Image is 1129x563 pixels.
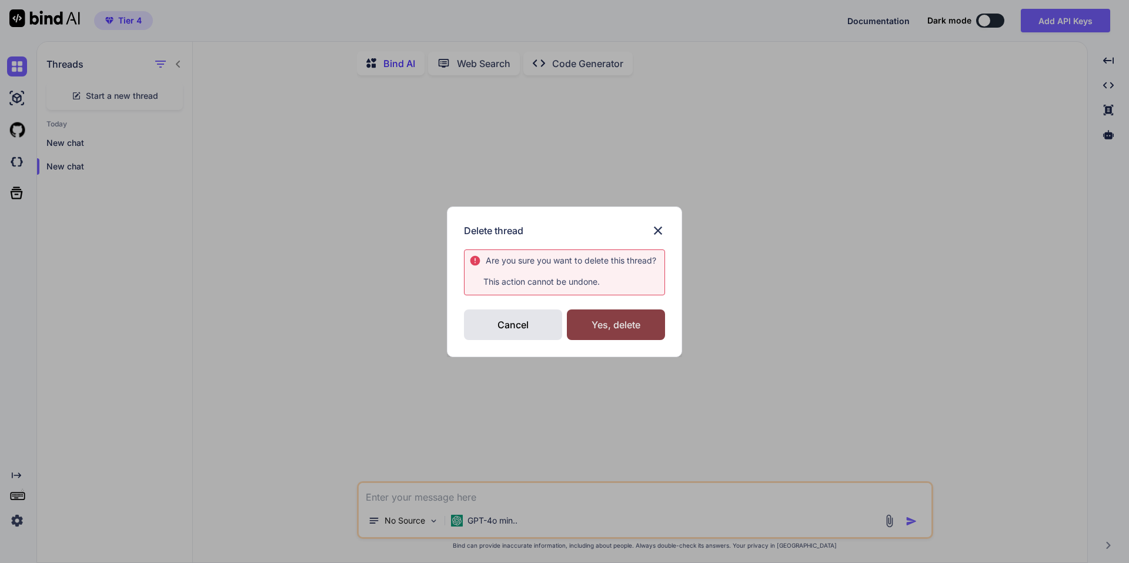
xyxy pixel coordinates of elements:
[624,255,652,265] span: thread
[469,276,664,288] p: This action cannot be undone.
[464,224,523,238] h3: Delete thread
[486,255,656,266] div: Are you sure you want to delete this ?
[464,309,562,340] div: Cancel
[651,224,665,238] img: close
[567,309,665,340] div: Yes, delete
